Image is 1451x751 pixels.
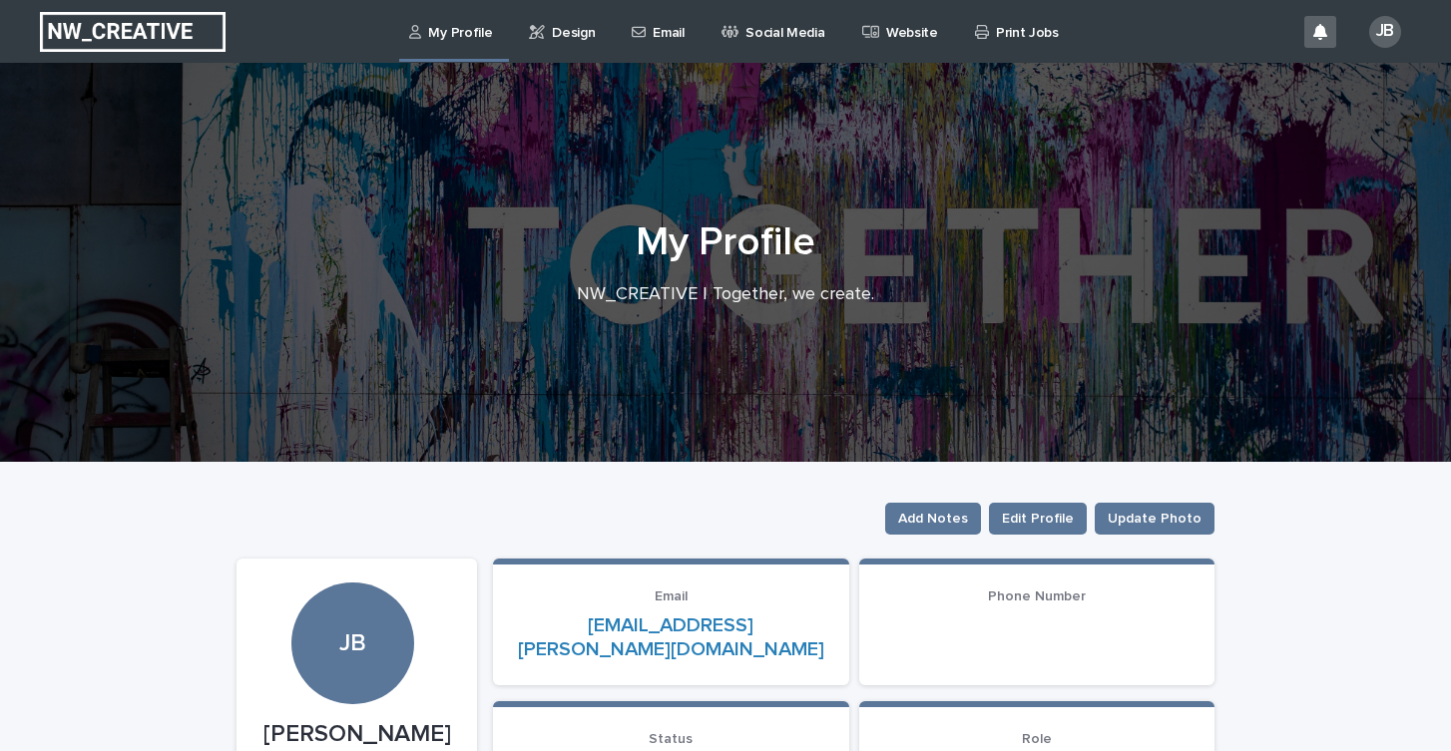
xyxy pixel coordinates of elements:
p: NW_CREATIVE | Together, we create. [326,284,1125,306]
div: JB [291,508,413,658]
button: Edit Profile [989,503,1087,535]
span: Status [649,732,693,746]
a: [EMAIL_ADDRESS][PERSON_NAME][DOMAIN_NAME] [518,615,824,659]
span: Edit Profile [1002,509,1074,529]
button: Add Notes [885,503,981,535]
span: Update Photo [1108,509,1202,529]
img: EUIbKjtiSNGbmbK7PdmN [40,12,226,52]
div: JB [1369,16,1401,48]
span: Email [655,589,688,603]
p: [PERSON_NAME] [260,720,453,749]
span: Role [1022,732,1052,746]
span: Add Notes [898,509,968,529]
span: Phone Number [988,589,1086,603]
button: Update Photo [1095,503,1214,535]
h1: My Profile [237,218,1214,266]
